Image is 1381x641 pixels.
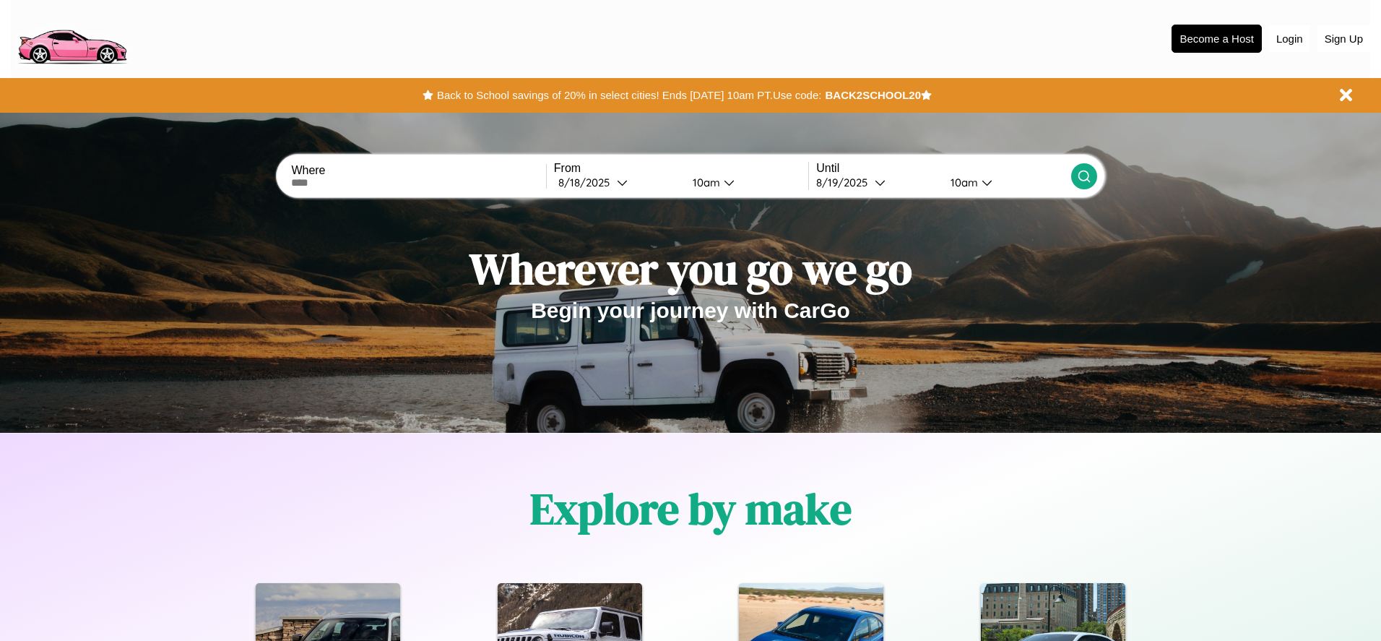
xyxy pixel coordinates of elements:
button: Back to School savings of 20% in select cities! Ends [DATE] 10am PT.Use code: [433,85,825,106]
div: 8 / 19 / 2025 [816,176,875,189]
div: 10am [685,176,724,189]
label: From [554,162,808,175]
b: BACK2SCHOOL20 [825,89,921,101]
label: Where [291,164,545,177]
div: 8 / 18 / 2025 [558,176,617,189]
button: 10am [939,175,1070,190]
label: Until [816,162,1070,175]
div: 10am [943,176,982,189]
button: Login [1269,25,1310,52]
button: Sign Up [1317,25,1370,52]
img: logo [11,7,133,68]
button: 10am [681,175,808,190]
button: 8/18/2025 [554,175,681,190]
h1: Explore by make [530,479,852,538]
button: Become a Host [1172,25,1262,53]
